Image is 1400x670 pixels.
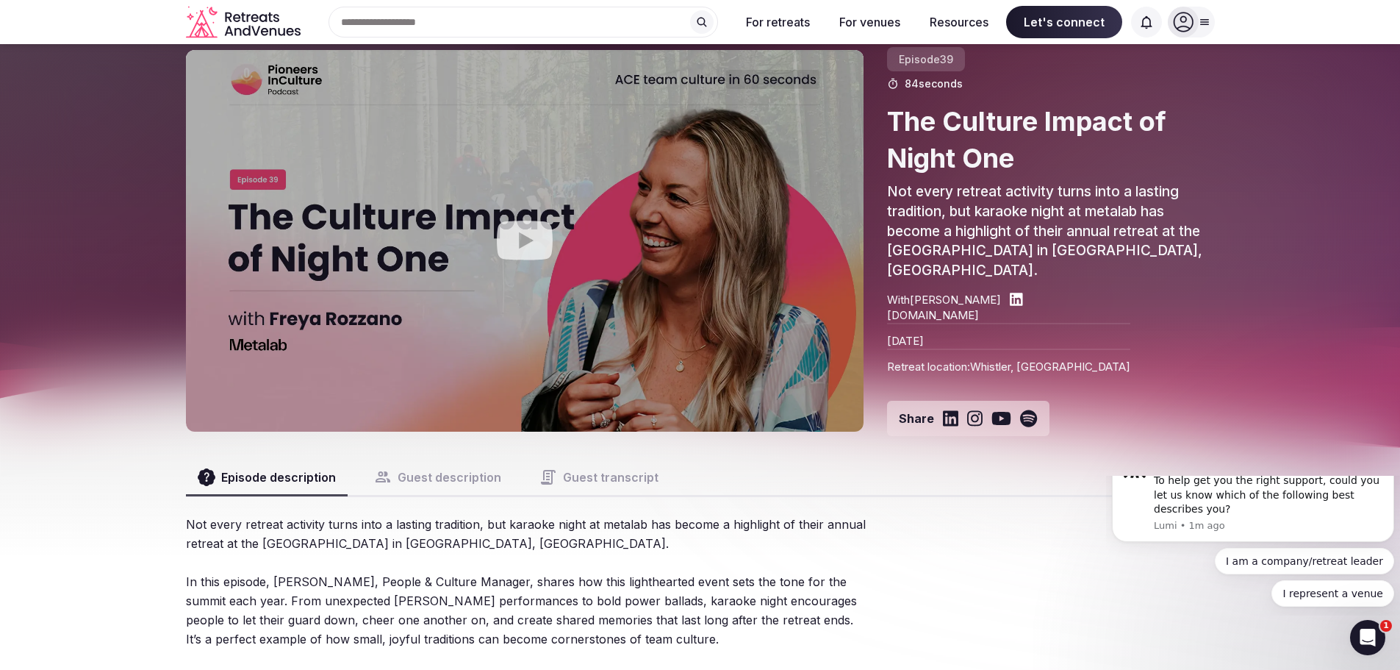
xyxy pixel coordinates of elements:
[887,323,1130,349] p: [DATE]
[918,6,1000,38] button: Resources
[887,182,1214,280] p: Not every retreat activity turns into a lasting tradition, but karaoke night at metalab has becom...
[109,72,288,99] button: Quick reply: I am a company/retreat leader
[967,410,983,427] a: Share on Instagram
[1006,6,1122,38] span: Let's connect
[887,103,1214,177] h2: The Culture Impact of Night One
[991,410,1011,427] a: Share on Youtube
[528,460,670,495] button: Guest transcript
[899,410,934,427] span: Share
[943,410,958,427] a: Share on LinkedIn
[1350,620,1385,655] iframe: Intercom live chat
[887,47,965,71] span: Episode 39
[887,349,1130,374] p: Retreat location: Whistler, [GEOGRAPHIC_DATA]
[887,292,1001,307] p: With [PERSON_NAME]
[1380,620,1392,632] span: 1
[887,307,1130,323] a: [DOMAIN_NAME]
[165,104,288,131] button: Quick reply: I represent a venue
[828,6,912,38] button: For venues
[905,76,963,91] span: 84 seconds
[1106,476,1400,616] iframe: Intercom notifications message
[48,43,277,57] p: Message from Lumi, sent 1m ago
[186,460,348,495] button: Episode description
[1020,410,1037,427] a: Share on Spotify
[186,50,864,432] button: Play video
[186,515,872,649] div: Not every retreat activity turns into a lasting tradition, but karaoke night at metalab has becom...
[186,6,304,39] svg: Retreats and Venues company logo
[6,72,288,131] div: Quick reply options
[362,460,513,495] button: Guest description
[186,6,304,39] a: Visit the homepage
[734,6,822,38] button: For retreats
